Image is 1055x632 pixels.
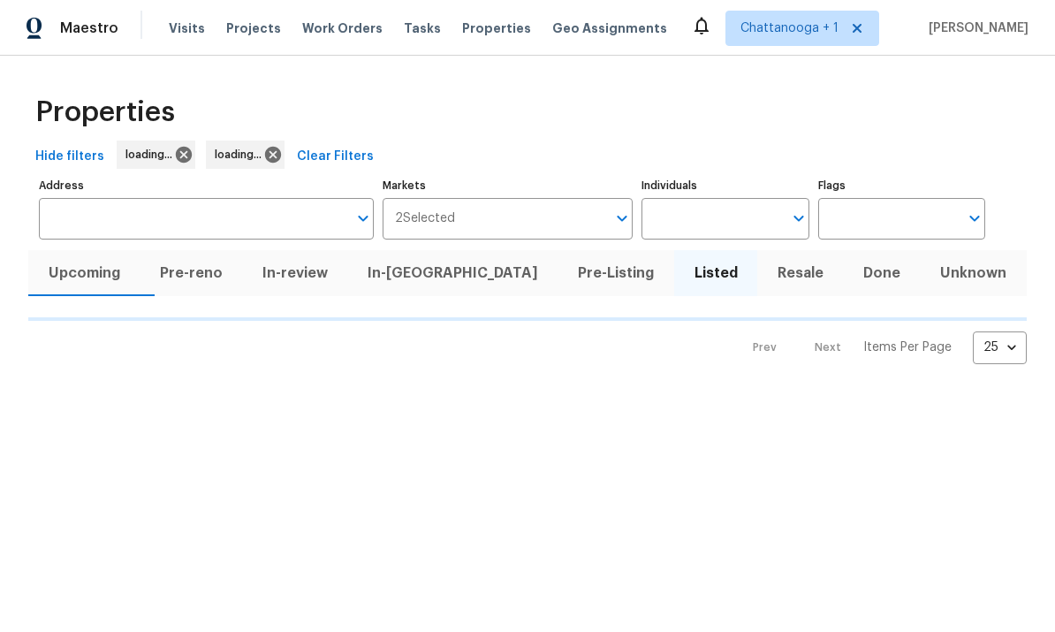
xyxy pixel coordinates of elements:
span: Resale [768,261,832,286]
button: Hide filters [28,141,111,173]
span: In-review [253,261,337,286]
span: In-[GEOGRAPHIC_DATA] [359,261,548,286]
span: Visits [169,19,205,37]
span: loading... [215,146,269,164]
span: Properties [462,19,531,37]
label: Address [39,180,374,191]
span: Properties [35,103,175,121]
div: 25 [973,324,1027,370]
span: loading... [125,146,179,164]
label: Markets [383,180,634,191]
span: Unknown [931,261,1016,286]
span: Work Orders [302,19,383,37]
span: Tasks [404,22,441,34]
div: loading... [117,141,195,169]
button: Clear Filters [290,141,381,173]
button: Open [786,206,811,231]
span: Hide filters [35,146,104,168]
p: Items Per Page [863,339,952,356]
span: Chattanooga + 1 [740,19,839,37]
label: Flags [818,180,985,191]
nav: Pagination Navigation [736,331,1027,364]
label: Individuals [641,180,808,191]
div: loading... [206,141,285,169]
span: Projects [226,19,281,37]
span: Pre-Listing [569,261,664,286]
span: Clear Filters [297,146,374,168]
button: Open [610,206,634,231]
button: Open [351,206,376,231]
span: Geo Assignments [552,19,667,37]
span: Maestro [60,19,118,37]
span: Pre-reno [150,261,231,286]
span: Listed [685,261,747,286]
span: Done [854,261,910,286]
button: Open [962,206,987,231]
span: Upcoming [39,261,129,286]
span: [PERSON_NAME] [922,19,1028,37]
span: 2 Selected [395,211,455,226]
